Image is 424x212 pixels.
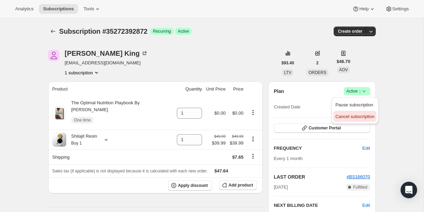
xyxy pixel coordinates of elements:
span: Anthony King [48,50,59,61]
span: $39.99 [230,140,243,147]
span: 2 [316,60,319,66]
span: Analytics [15,6,33,12]
span: Create order [338,29,362,34]
span: Every 1 month [274,156,303,161]
a: #BS166070 [347,174,370,179]
span: Settings [392,6,409,12]
span: Active [346,88,367,95]
button: Tools [79,4,105,14]
button: Customer Portal [274,123,370,133]
span: Help [359,6,369,12]
small: $49.99 [232,134,243,138]
button: #BS166070 [347,173,370,180]
img: product img [52,106,66,120]
span: Fulfilled [353,184,367,190]
button: Edit [362,202,370,209]
span: $47.64 [214,168,228,173]
h2: NEXT BILLING DATE [274,202,362,209]
button: Analytics [11,4,38,14]
button: Settings [381,4,413,14]
button: Add product [219,180,257,190]
button: Product actions [248,109,259,116]
small: $49.99 [214,134,225,138]
th: Shipping [48,149,175,165]
button: Product actions [248,135,259,143]
span: $46.70 [337,58,351,65]
button: Apply discount [168,180,212,191]
span: Sales tax (if applicable) is not displayed because it is calculated with each new order. [52,169,208,173]
span: Subscriptions [43,6,74,12]
th: Unit Price [204,82,228,97]
span: | [359,88,360,94]
span: Tools [83,6,94,12]
h2: LAST ORDER [274,173,346,180]
span: Customer Portal [309,125,341,131]
button: Subscriptions [48,26,58,36]
span: Add product [229,182,253,188]
span: Created Date [274,104,300,110]
th: Product [48,82,175,97]
button: 2 [312,58,323,68]
small: Buy 1 [71,141,82,146]
img: product img [52,133,66,147]
button: $93.40 [277,58,299,68]
button: Subscriptions [39,4,78,14]
span: [EMAIL_ADDRESS][DOMAIN_NAME] [65,60,148,66]
span: $7.65 [232,155,244,160]
h2: Plan [274,88,284,95]
button: Create order [334,26,366,36]
span: Cancel subscription [335,114,374,119]
button: Product actions [65,69,100,76]
span: $93.40 [282,60,294,66]
th: Price [228,82,245,97]
span: $0.00 [214,110,226,116]
span: Active [178,29,189,34]
div: The Optimal Nutrition Playbook By [PERSON_NAME] [66,99,173,127]
h2: FREQUENCY [274,145,362,152]
span: AOV [339,67,348,72]
button: Pause subscription [333,99,376,110]
span: Apply discount [178,183,208,188]
span: [DATE] [274,184,288,191]
span: One time [74,117,91,123]
button: Help [348,4,380,14]
button: Shipping actions [248,152,259,160]
span: $39.99 [212,140,226,147]
div: Shilajit Resin [66,133,97,147]
button: Edit [358,143,374,154]
div: [PERSON_NAME] King [65,50,148,57]
span: $0.00 [232,110,244,116]
span: Subscription #35272392872 [59,28,148,35]
span: Pause subscription [335,102,373,107]
div: Open Intercom Messenger [401,182,417,198]
span: ORDERS [309,70,326,75]
button: Cancel subscription [333,111,376,122]
th: Quantity [175,82,204,97]
span: Recurring [153,29,171,34]
span: LTV [284,70,291,75]
span: Edit [362,145,370,152]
